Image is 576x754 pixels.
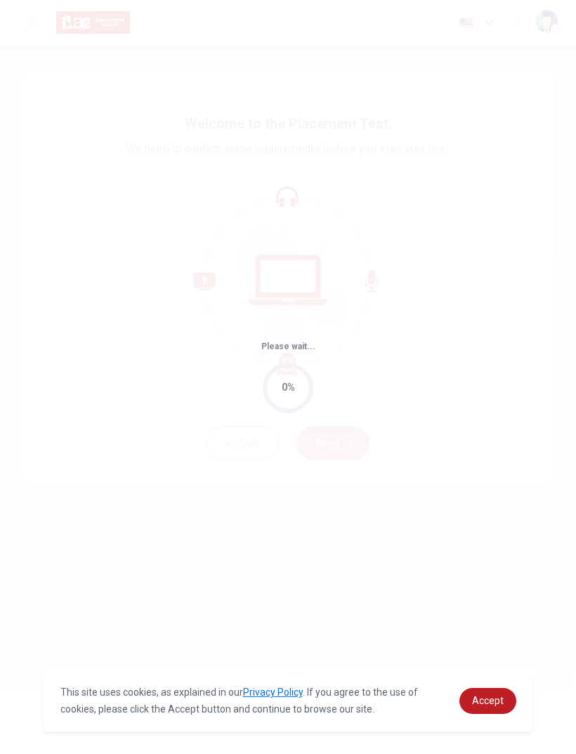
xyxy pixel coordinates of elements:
[282,379,295,396] div: 0%
[261,342,315,351] span: Please wait...
[459,688,516,714] a: dismiss cookie message
[60,687,418,715] span: This site uses cookies, as explained in our . If you agree to the use of cookies, please click th...
[243,687,303,698] a: Privacy Policy
[44,670,533,732] div: cookieconsent
[472,695,504,706] span: Accept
